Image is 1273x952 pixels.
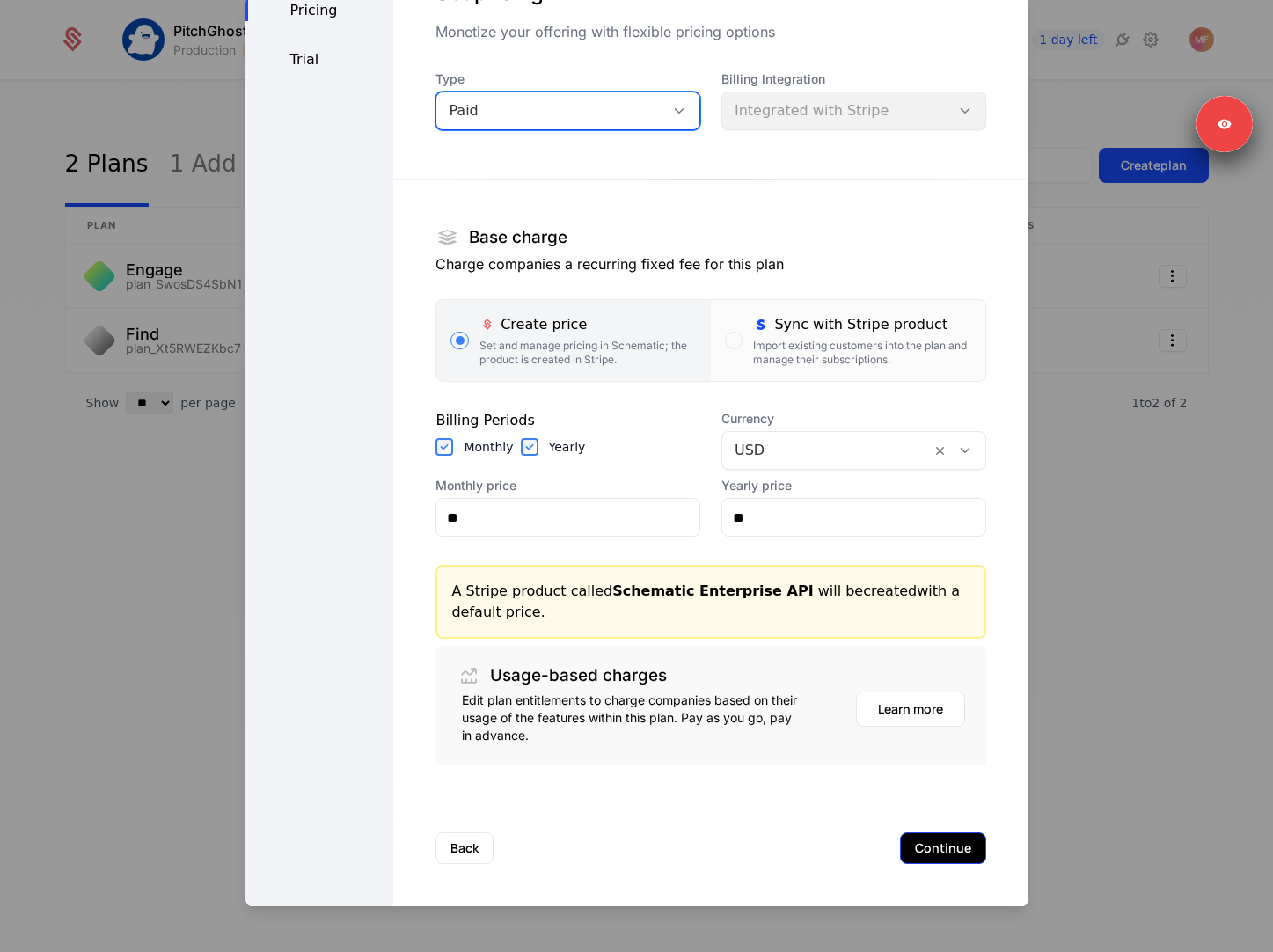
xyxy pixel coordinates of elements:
label: Yearly price [721,477,986,494]
h1: Base charge [469,230,567,246]
h1: Usage-based charges [490,668,667,685]
span: called [571,582,814,599]
div: Set and manage pricing in Schematic; the product is created in Stripe. [479,339,697,367]
div: A Stripe product will be created with a default price. [451,581,969,623]
div: Create price [479,314,697,335]
label: Monthly price [435,477,700,494]
label: Yearly [549,438,586,456]
button: Back [435,832,494,864]
div: Paid [449,100,652,121]
div: Billing Periods [435,410,700,431]
b: Schematic Enterprise API [612,582,813,599]
span: Currency [721,410,986,428]
div: Trial [245,49,394,70]
span: Billing Integration [721,70,986,88]
span: Type [435,70,700,88]
label: Monthly [464,438,513,456]
div: Monetize your offering with flexible pricing options [435,21,985,42]
button: Continue [900,832,986,864]
p: Charge companies a recurring fixed fee for this plan [435,253,985,275]
div: Edit plan entitlements to charge companies based on their usage of the features within this plan.... [462,692,801,744]
div: Sync with Stripe product [753,314,970,335]
div: Import existing customers into the plan and manage their subscriptions. [753,339,970,367]
button: Learn more [856,692,965,727]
